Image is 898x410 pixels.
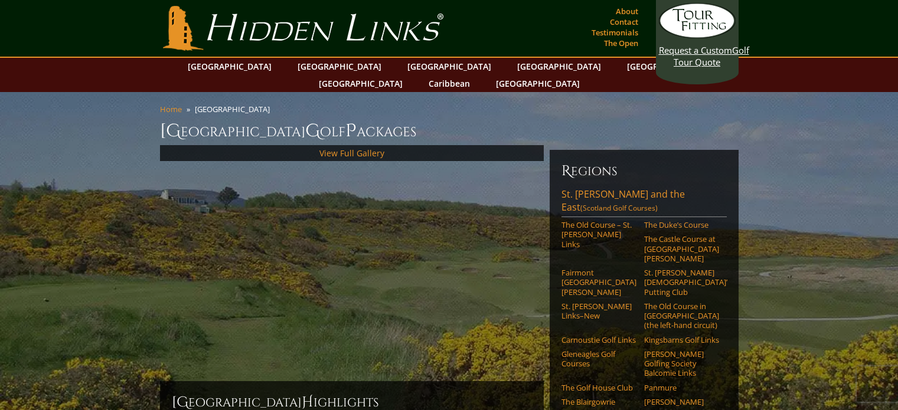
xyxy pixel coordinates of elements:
a: [GEOGRAPHIC_DATA] [401,58,497,75]
a: Gleneagles Golf Courses [561,349,636,369]
a: Fairmont [GEOGRAPHIC_DATA][PERSON_NAME] [561,268,636,297]
h1: [GEOGRAPHIC_DATA] olf ackages [160,119,739,143]
a: Panmure [644,383,719,392]
a: Home [160,104,182,114]
a: [GEOGRAPHIC_DATA] [292,58,387,75]
a: St. [PERSON_NAME] Links–New [561,301,636,321]
a: [GEOGRAPHIC_DATA] [511,58,607,75]
a: The Old Course in [GEOGRAPHIC_DATA] (the left-hand circuit) [644,301,719,330]
a: The Blairgowrie [561,397,636,406]
span: G [305,119,320,143]
a: View Full Gallery [319,147,384,159]
a: Kingsbarns Golf Links [644,335,719,345]
a: The Duke’s Course [644,220,719,229]
a: [GEOGRAPHIC_DATA] [313,75,409,92]
a: The Castle Course at [GEOGRAPHIC_DATA][PERSON_NAME] [644,234,719,263]
li: [GEOGRAPHIC_DATA] [195,104,275,114]
a: The Old Course – St. [PERSON_NAME] Links [561,220,636,249]
span: P [345,119,357,143]
a: The Golf House Club [561,383,636,392]
a: [GEOGRAPHIC_DATA] [490,75,586,92]
a: Caribbean [423,75,476,92]
a: Testimonials [589,24,641,41]
a: [PERSON_NAME] [644,397,719,406]
a: St. [PERSON_NAME] and the East(Scotland Golf Courses) [561,188,727,217]
a: The Open [601,35,641,51]
a: About [613,3,641,19]
a: [GEOGRAPHIC_DATA] [182,58,277,75]
a: Request a CustomGolf Tour Quote [659,3,736,68]
a: St. [PERSON_NAME] [DEMOGRAPHIC_DATA]’ Putting Club [644,268,719,297]
span: Request a Custom [659,44,732,56]
a: [PERSON_NAME] Golfing Society Balcomie Links [644,349,719,378]
a: Carnoustie Golf Links [561,335,636,345]
h6: Regions [561,162,727,181]
a: Contact [607,14,641,30]
span: (Scotland Golf Courses) [580,203,658,213]
a: [GEOGRAPHIC_DATA] [621,58,717,75]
